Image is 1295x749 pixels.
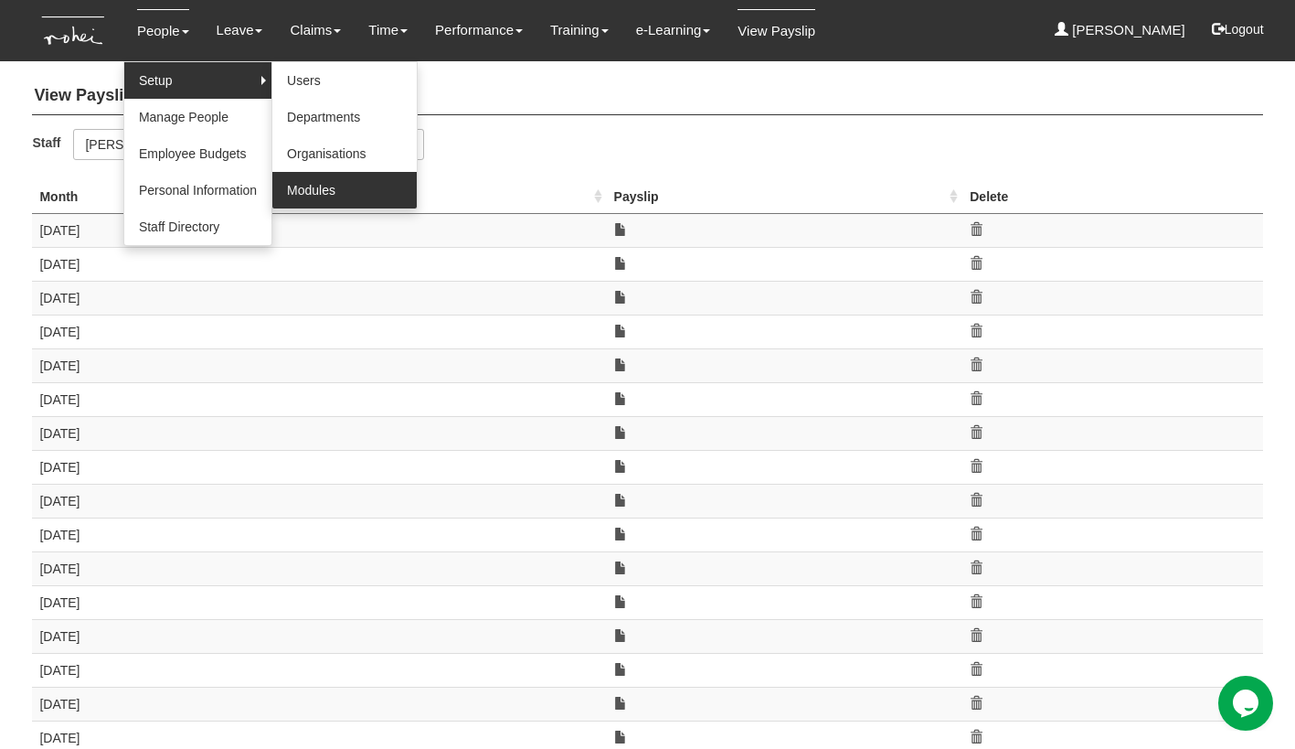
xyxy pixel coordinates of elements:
[32,180,606,214] th: Month : activate to sort column ascending
[124,172,271,209] a: Personal Information
[124,62,271,99] a: Setup
[32,78,1262,115] h4: View Payslip
[272,62,417,99] a: Users
[32,484,606,518] td: [DATE]
[368,9,408,51] a: Time
[1055,9,1185,51] a: [PERSON_NAME]
[32,551,606,585] td: [DATE]
[32,450,606,484] td: [DATE]
[217,9,263,51] a: Leave
[32,653,606,687] td: [DATE]
[1218,676,1277,731] iframe: chat widget
[550,9,609,51] a: Training
[435,9,523,51] a: Performance
[32,213,606,247] td: [DATE]
[272,135,417,172] a: Organisations
[32,416,606,450] td: [DATE]
[32,348,606,382] td: [DATE]
[124,99,271,135] a: Manage People
[124,209,271,245] a: Staff Directory
[32,619,606,653] td: [DATE]
[272,99,417,135] a: Departments
[32,585,606,619] td: [DATE]
[32,687,606,721] td: [DATE]
[32,247,606,281] td: [DATE]
[124,135,271,172] a: Employee Budgets
[32,518,606,551] td: [DATE]
[32,281,606,315] td: [DATE]
[738,9,815,52] a: View Payslip
[962,180,1262,214] th: Delete
[636,9,711,51] a: e-Learning
[1199,7,1277,51] button: Logout
[32,315,606,348] td: [DATE]
[73,129,424,160] button: [PERSON_NAME]
[32,382,606,416] td: [DATE]
[85,135,401,154] div: [PERSON_NAME]
[607,180,963,214] th: Payslip : activate to sort column ascending
[290,9,341,51] a: Claims
[32,129,73,155] label: Staff
[272,172,417,209] a: Modules
[137,9,189,52] a: People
